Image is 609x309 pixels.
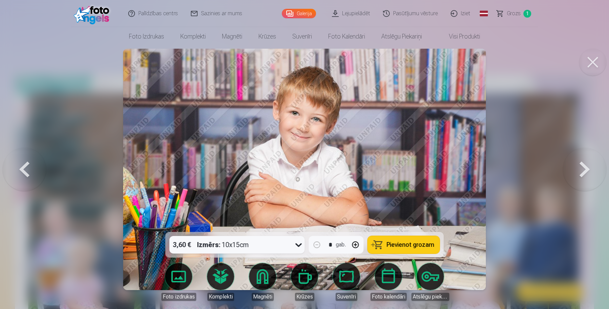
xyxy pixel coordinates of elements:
a: Atslēgu piekariņi [411,263,449,301]
div: Magnēti [252,293,274,301]
div: Suvenīri [336,293,357,301]
a: Magnēti [214,27,250,46]
img: /fa1 [74,3,113,24]
a: Galerija [282,9,316,18]
div: Komplekti [207,293,234,301]
div: Atslēgu piekariņi [411,293,449,301]
a: Krūzes [250,27,284,46]
div: 10x15cm [197,236,249,254]
span: 1 [523,10,531,18]
span: Grozs [507,9,521,18]
a: Magnēti [244,263,281,301]
a: Foto izdrukas [121,27,172,46]
a: Foto kalendāri [320,27,373,46]
a: Visi produkti [430,27,488,46]
a: Foto izdrukas [160,263,198,301]
div: Krūzes [295,293,314,301]
a: Suvenīri [328,263,365,301]
a: Atslēgu piekariņi [373,27,430,46]
div: gab. [336,241,346,249]
a: Foto kalendāri [369,263,407,301]
div: Foto izdrukas [161,293,196,301]
button: Pievienot grozam [368,236,440,254]
div: Foto kalendāri [370,293,407,301]
span: Pievienot grozam [387,242,434,248]
a: Krūzes [286,263,323,301]
a: Suvenīri [284,27,320,46]
a: Komplekti [202,263,240,301]
div: 3,60 € [170,236,195,254]
strong: Izmērs : [197,240,221,249]
a: Komplekti [172,27,214,46]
